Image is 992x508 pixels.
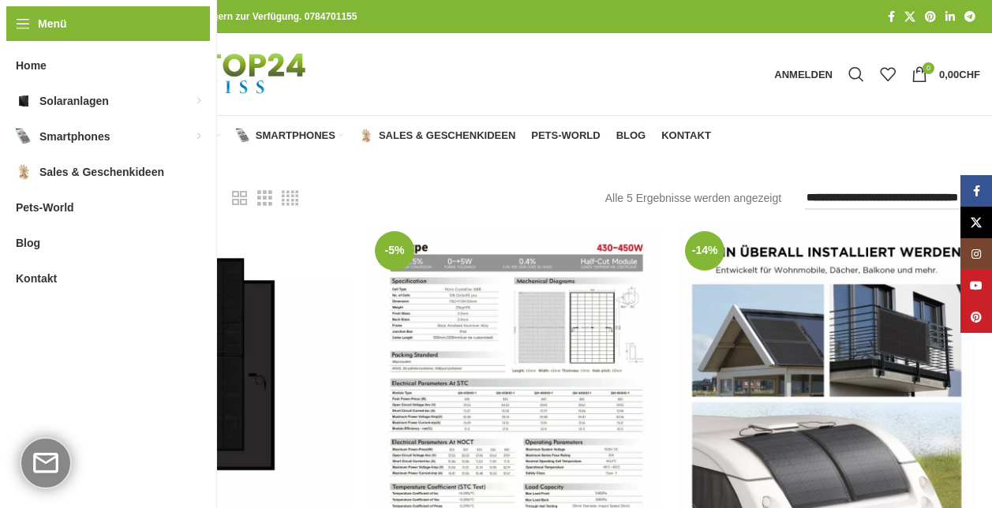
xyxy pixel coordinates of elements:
a: Rasteransicht 4 [282,189,298,208]
span: Blog [16,229,40,257]
a: Facebook Social Link [883,6,900,28]
p: Alle 5 Ergebnisse werden angezeigt [605,189,781,207]
span: -14% [685,231,724,271]
a: LinkedIn Social Link [941,6,960,28]
a: Rasteransicht 2 [232,189,247,208]
span: Solaranlagen [39,87,109,115]
span: Blog [616,129,646,142]
a: Solaranlagen [106,120,220,151]
span: Pets-World [16,193,74,222]
span: CHF [959,69,980,80]
select: Shop-Reihenfolge [805,187,974,210]
a: Telegram Social Link [960,6,980,28]
span: Home [16,51,47,80]
a: X Social Link [960,207,992,238]
a: Sales & Geschenkideen [359,120,515,151]
a: 0 0,00CHF [904,58,988,90]
span: -5% [375,231,414,271]
div: Meine Wunschliste [872,58,904,90]
span: Anmelden [774,69,833,80]
span: Smartphones [256,129,335,142]
img: Sales & Geschenkideen [16,164,32,180]
bdi: 0,00 [939,69,980,80]
span: Smartphones [39,122,110,151]
a: Kontakt [661,120,711,151]
span: Menü [38,15,67,32]
div: Hauptnavigation [51,120,719,151]
img: Smartphones [236,129,250,143]
a: Pinterest Social Link [960,301,992,333]
a: Smartphones [236,120,343,151]
a: Pinterest Social Link [920,6,941,28]
span: Kontakt [661,129,711,142]
span: Pets-World [531,129,600,142]
a: Rasteransicht 3 [257,189,272,208]
span: Kontakt [16,264,57,293]
a: YouTube Social Link [960,270,992,301]
a: Instagram Social Link [960,238,992,270]
span: 0 [923,62,934,74]
a: Suche [840,58,872,90]
img: Smartphones [16,129,32,144]
a: Blog [616,120,646,151]
a: Facebook Social Link [960,175,992,207]
span: Sales & Geschenkideen [379,129,515,142]
a: Anmelden [766,58,840,90]
span: Sales & Geschenkideen [39,158,164,186]
a: X Social Link [900,6,920,28]
a: Pets-World [531,120,600,151]
img: Solaranlagen [16,93,32,109]
img: Sales & Geschenkideen [359,129,373,143]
